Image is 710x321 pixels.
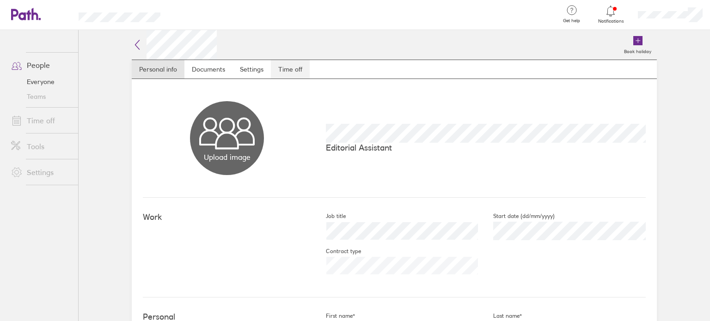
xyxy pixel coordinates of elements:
[311,312,355,320] label: First name*
[557,18,587,24] span: Get help
[4,163,78,182] a: Settings
[271,60,310,79] a: Time off
[596,18,626,24] span: Notifications
[233,60,271,79] a: Settings
[4,74,78,89] a: Everyone
[143,212,311,222] h4: Work
[311,248,361,255] label: Contract type
[184,60,233,79] a: Documents
[478,212,555,220] label: Start date (dd/mm/yyyy)
[132,60,184,79] a: Personal info
[4,111,78,130] a: Time off
[4,137,78,156] a: Tools
[311,212,346,220] label: Job title
[618,46,657,55] label: Book holiday
[4,56,78,74] a: People
[326,143,646,152] p: Editorial Assistant
[596,5,626,24] a: Notifications
[4,89,78,104] a: Teams
[618,30,657,60] a: Book holiday
[478,312,522,320] label: Last name*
